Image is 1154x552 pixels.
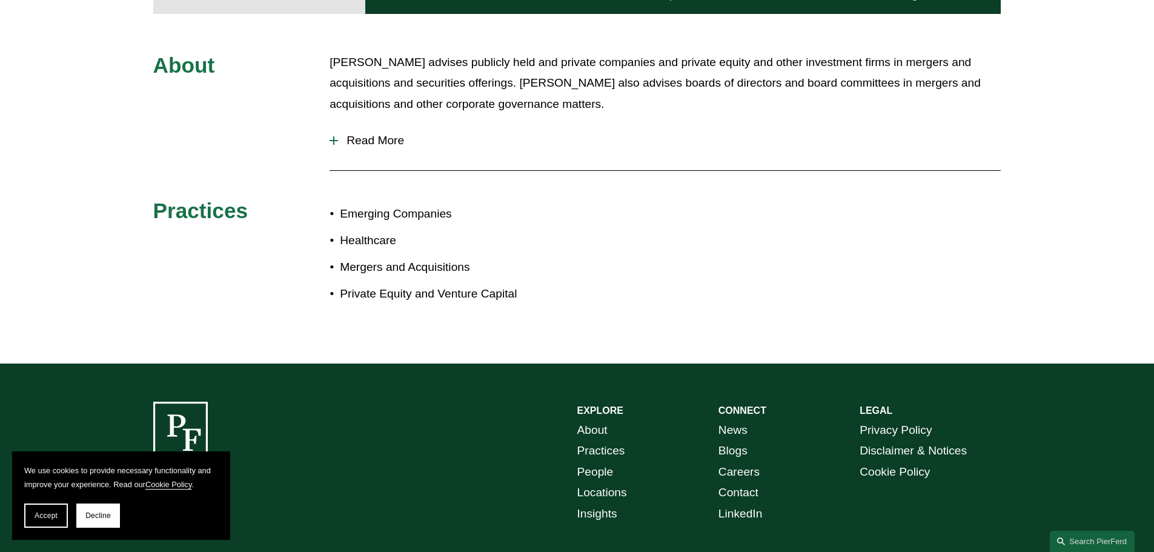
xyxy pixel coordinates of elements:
[860,405,892,416] strong: LEGAL
[330,125,1001,156] button: Read More
[85,511,111,520] span: Decline
[145,480,192,489] a: Cookie Policy
[718,420,748,441] a: News
[860,420,932,441] a: Privacy Policy
[153,53,215,77] span: About
[24,504,68,528] button: Accept
[718,504,763,525] a: LinkedIn
[860,441,967,462] a: Disclaimer & Notices
[340,230,577,251] p: Healthcare
[577,462,614,483] a: People
[718,405,766,416] strong: CONNECT
[1050,531,1135,552] a: Search this site
[330,52,1001,115] p: [PERSON_NAME] advises publicly held and private companies and private equity and other investment...
[35,511,58,520] span: Accept
[340,257,577,278] p: Mergers and Acquisitions
[76,504,120,528] button: Decline
[577,441,625,462] a: Practices
[338,134,1001,147] span: Read More
[577,420,608,441] a: About
[153,199,248,222] span: Practices
[718,482,758,504] a: Contact
[860,462,930,483] a: Cookie Policy
[718,462,760,483] a: Careers
[577,482,627,504] a: Locations
[340,284,577,305] p: Private Equity and Venture Capital
[12,451,230,540] section: Cookie banner
[577,504,617,525] a: Insights
[340,204,577,225] p: Emerging Companies
[718,441,748,462] a: Blogs
[24,464,218,491] p: We use cookies to provide necessary functionality and improve your experience. Read our .
[577,405,623,416] strong: EXPLORE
